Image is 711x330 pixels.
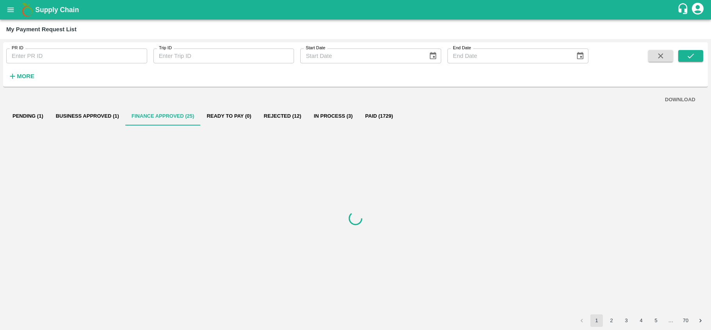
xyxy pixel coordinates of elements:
div: customer-support [677,3,691,17]
button: Pending (1) [6,107,50,126]
button: Choose date [426,48,440,63]
button: Choose date [573,48,588,63]
input: Start Date [300,48,422,63]
button: Ready To Pay (0) [200,107,257,126]
button: Finance Approved (25) [125,107,201,126]
button: In Process (3) [308,107,359,126]
button: More [6,70,36,83]
button: Go to page 70 [679,314,692,327]
b: Supply Chain [35,6,79,14]
img: logo [20,2,35,18]
a: Supply Chain [35,4,677,15]
strong: More [17,73,34,79]
button: Rejected (12) [258,107,308,126]
div: … [665,317,677,325]
input: Enter Trip ID [153,48,294,63]
nav: pagination navigation [574,314,708,327]
input: Enter PR ID [6,48,147,63]
label: PR ID [12,45,23,51]
button: Go to page 2 [605,314,618,327]
label: End Date [453,45,471,51]
div: account of current user [691,2,705,18]
label: Trip ID [159,45,172,51]
button: Go to page 4 [635,314,647,327]
button: open drawer [2,1,20,19]
button: Business Approved (1) [50,107,125,126]
label: Start Date [306,45,325,51]
button: Go to next page [694,314,707,327]
button: DOWNLOAD [662,93,699,107]
div: My Payment Request List [6,24,77,34]
button: Go to page 5 [650,314,662,327]
button: Paid (1729) [359,107,399,126]
input: End Date [447,48,569,63]
button: page 1 [590,314,603,327]
button: Go to page 3 [620,314,633,327]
